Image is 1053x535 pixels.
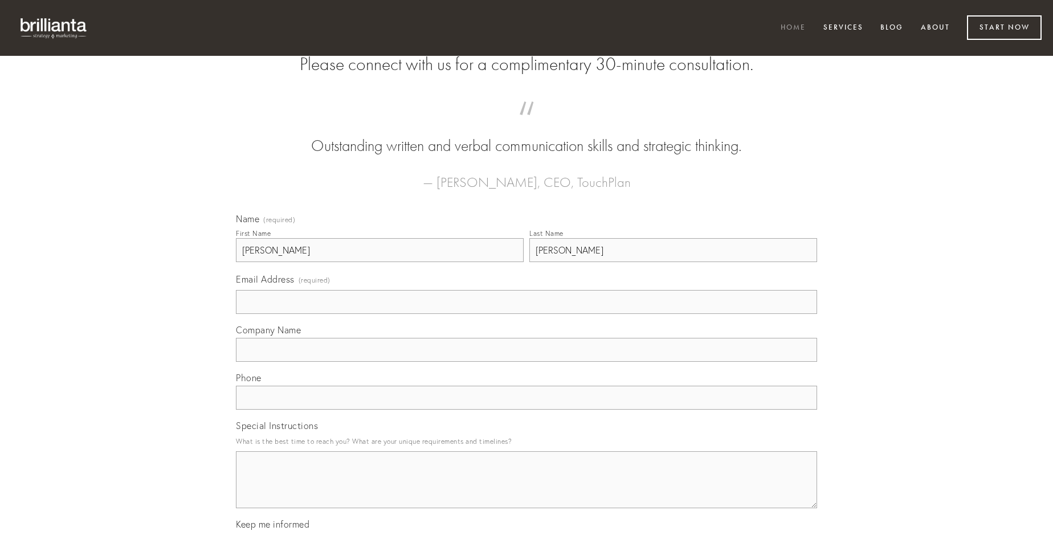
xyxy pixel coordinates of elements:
[299,272,330,288] span: (required)
[236,420,318,431] span: Special Instructions
[263,217,295,223] span: (required)
[254,113,799,135] span: “
[236,518,309,530] span: Keep me informed
[967,15,1042,40] a: Start Now
[236,229,271,238] div: First Name
[236,434,817,449] p: What is the best time to reach you? What are your unique requirements and timelines?
[236,273,295,285] span: Email Address
[816,19,871,38] a: Services
[236,213,259,224] span: Name
[254,157,799,194] figcaption: — [PERSON_NAME], CEO, TouchPlan
[11,11,97,44] img: brillianta - research, strategy, marketing
[873,19,911,38] a: Blog
[913,19,957,38] a: About
[529,229,564,238] div: Last Name
[254,113,799,157] blockquote: Outstanding written and verbal communication skills and strategic thinking.
[236,54,817,75] h2: Please connect with us for a complimentary 30-minute consultation.
[773,19,813,38] a: Home
[236,324,301,336] span: Company Name
[236,372,262,383] span: Phone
